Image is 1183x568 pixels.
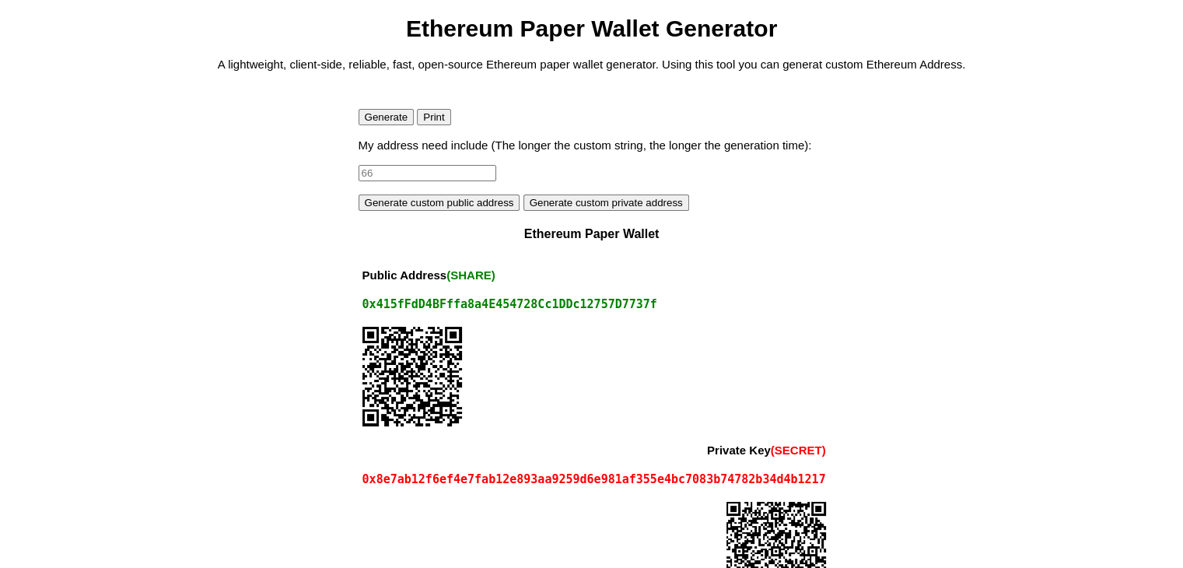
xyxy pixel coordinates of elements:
[771,444,826,457] span: (SECRET)
[359,261,830,289] th: Public Address
[359,165,496,181] input: 66
[6,16,1177,42] h1: Ethereum Paper Wallet Generator
[6,58,1177,71] p: A lightweight, client-side, reliable, fast, open-source Ethereum paper wallet generator. Using th...
[362,472,826,486] div: 0x8e7ab12f6ef4e7fab12e893aa9259d6e981af355e4bc7083b74782b34d4b1217
[362,327,826,428] div: 0x415fFdD4BFffa8a4E454728Cc1DDc12757D7737f
[359,195,520,211] button: Generate custom public address
[362,297,826,311] div: 0x415fFdD4BFffa8a4E454728Cc1DDc12757D7737f
[524,227,660,240] span: Ethereum Paper Wallet
[359,109,415,125] button: Generate
[523,195,689,211] button: Generate custom private address
[362,327,462,426] img: Scan me!
[359,138,812,152] label: My address need include (The longer the custom string, the longer the generation time):
[707,444,826,457] div: Private Key
[446,268,495,282] span: (SHARE)
[417,109,450,125] button: Print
